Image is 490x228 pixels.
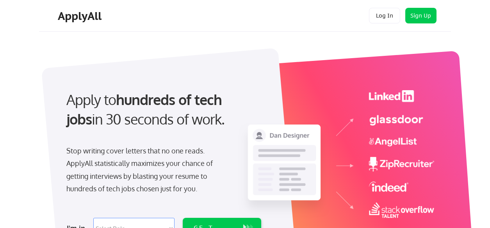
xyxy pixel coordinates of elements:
[66,90,258,129] div: Apply to in 30 seconds of work.
[58,9,104,23] div: ApplyAll
[66,91,225,128] strong: hundreds of tech jobs
[369,8,400,23] button: Log In
[66,144,227,195] div: Stop writing cover letters that no one reads. ApplyAll statistically maximizes your chance of get...
[405,8,437,23] button: Sign Up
